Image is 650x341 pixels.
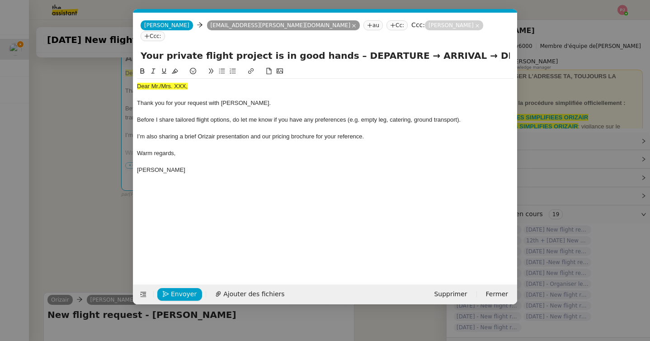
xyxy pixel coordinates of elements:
button: Fermer [480,288,513,301]
span: I’m also sharing a brief Orizair presentation and our pricing brochure for your reference. [137,133,364,140]
span: Before I share tailored flight options, do let me know if you have any preferences (e.g. empty le... [137,116,461,123]
nz-tag: [EMAIL_ADDRESS][PERSON_NAME][DOMAIN_NAME] [207,20,360,30]
nz-tag: Cc: [386,20,408,30]
span: Warm regards, [137,150,175,156]
span: Thank you for your request with [PERSON_NAME]. [137,99,271,106]
label: Ccc: [411,21,425,28]
input: Subject [141,49,510,62]
button: Envoyer [157,288,202,301]
span: Dear Mr./Mrs. XXX, [137,83,188,90]
span: Ajouter des fichiers [223,289,284,299]
span: [PERSON_NAME] [137,166,185,173]
span: Fermer [486,289,508,299]
span: Supprimer [434,289,467,299]
span: [PERSON_NAME] [144,22,189,28]
button: Supprimer [429,288,472,301]
nz-tag: [PERSON_NAME] [425,20,483,30]
button: Ajouter des fichiers [210,288,290,301]
nz-tag: Ccc: [141,31,165,41]
span: Envoyer [171,289,197,299]
nz-tag: au [363,20,383,30]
